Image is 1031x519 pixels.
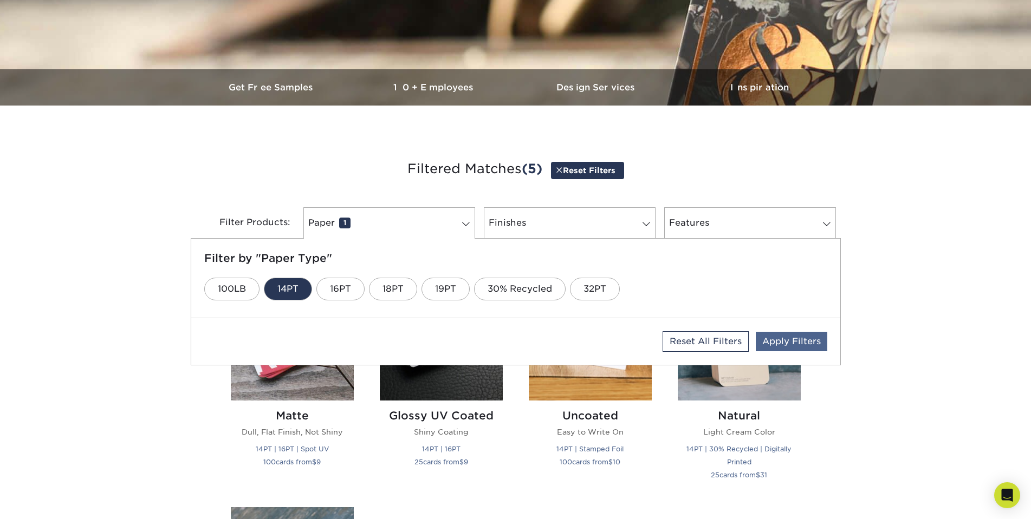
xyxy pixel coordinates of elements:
[464,458,468,466] span: 9
[613,458,620,466] span: 10
[570,278,620,300] a: 32PT
[204,278,260,300] a: 100LB
[678,69,841,106] a: Inspiration
[459,458,464,466] span: $
[664,207,836,239] a: Features
[380,278,503,494] a: Glossy UV Coated Business Cards Glossy UV Coated Shiny Coating 14PT | 16PT 25cards from$9
[353,69,516,106] a: 10+ Employees
[303,207,475,239] a: Paper1
[204,252,827,265] h5: Filter by "Paper Type"
[256,445,329,453] small: 14PT | 16PT | Spot UV
[678,278,801,494] a: Natural Business Cards Natural Light Cream Color 14PT | 30% Recycled | Digitally Printed 25cards ...
[529,278,652,494] a: Uncoated Business Cards Uncoated Easy to Write On 14PT | Stamped Foil 100cards from$10
[231,409,354,422] h2: Matte
[263,458,276,466] span: 100
[516,82,678,93] h3: Design Services
[516,69,678,106] a: Design Services
[414,458,468,466] small: cards from
[678,409,801,422] h2: Natural
[263,458,321,466] small: cards from
[686,445,792,466] small: 14PT | 30% Recycled | Digitally Printed
[369,278,417,300] a: 18PT
[522,161,542,176] span: (5)
[414,458,423,466] span: 25
[353,82,516,93] h3: 10+ Employees
[484,207,656,239] a: Finishes
[264,278,312,300] a: 14PT
[663,331,749,352] a: Reset All Filters
[380,426,503,437] p: Shiny Coating
[231,426,354,437] p: Dull, Flat Finish, Not Shiny
[380,409,503,422] h2: Glossy UV Coated
[678,426,801,437] p: Light Cream Color
[560,458,620,466] small: cards from
[711,471,719,479] span: 25
[316,458,321,466] span: 9
[529,409,652,422] h2: Uncoated
[191,82,353,93] h3: Get Free Samples
[422,445,461,453] small: 14PT | 16PT
[560,458,572,466] span: 100
[199,144,833,194] h3: Filtered Matches
[551,162,624,179] a: Reset Filters
[556,445,624,453] small: 14PT | Stamped Foil
[756,471,760,479] span: $
[316,278,365,300] a: 16PT
[760,471,767,479] span: 31
[231,278,354,494] a: Matte Business Cards Matte Dull, Flat Finish, Not Shiny 14PT | 16PT | Spot UV 100cards from$9
[994,482,1020,508] div: Open Intercom Messenger
[678,82,841,93] h3: Inspiration
[608,458,613,466] span: $
[529,426,652,437] p: Easy to Write On
[191,207,299,239] div: Filter Products:
[422,278,470,300] a: 19PT
[711,471,767,479] small: cards from
[474,278,566,300] a: 30% Recycled
[756,332,827,351] a: Apply Filters
[312,458,316,466] span: $
[191,69,353,106] a: Get Free Samples
[339,218,351,228] span: 1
